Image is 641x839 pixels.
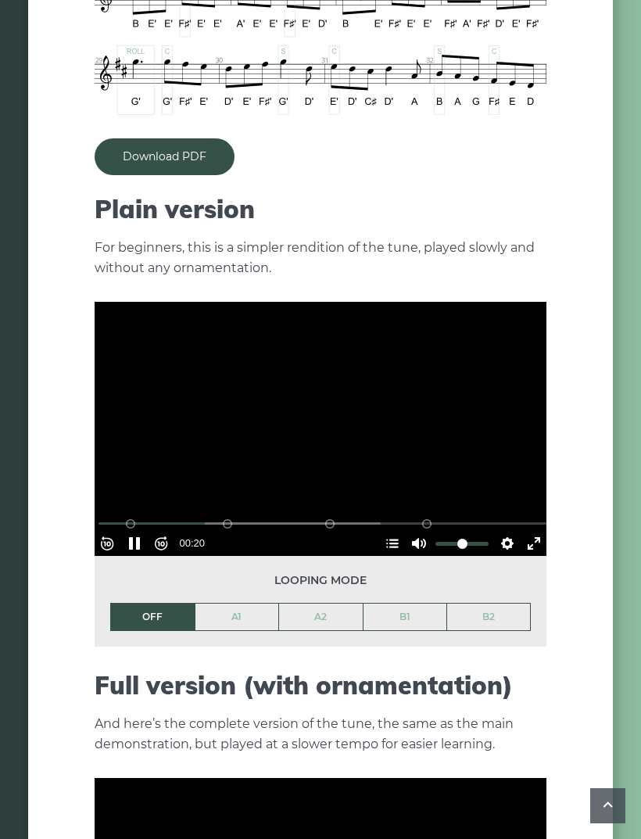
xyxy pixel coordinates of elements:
a: Download PDF [95,138,235,175]
h2: Full version (with ornamentation) [95,670,546,700]
p: And here’s the complete version of the tune, the same as the main demonstration, but played at a ... [95,714,546,755]
span: Looping mode [110,572,531,590]
a: A2 [279,604,363,630]
h2: Plain version [95,194,546,224]
a: A1 [195,604,279,630]
a: B2 [447,604,530,630]
p: For beginners, this is a simpler rendition of the tune, played slowly and without any ornamentation. [95,238,546,278]
a: B1 [363,604,447,630]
